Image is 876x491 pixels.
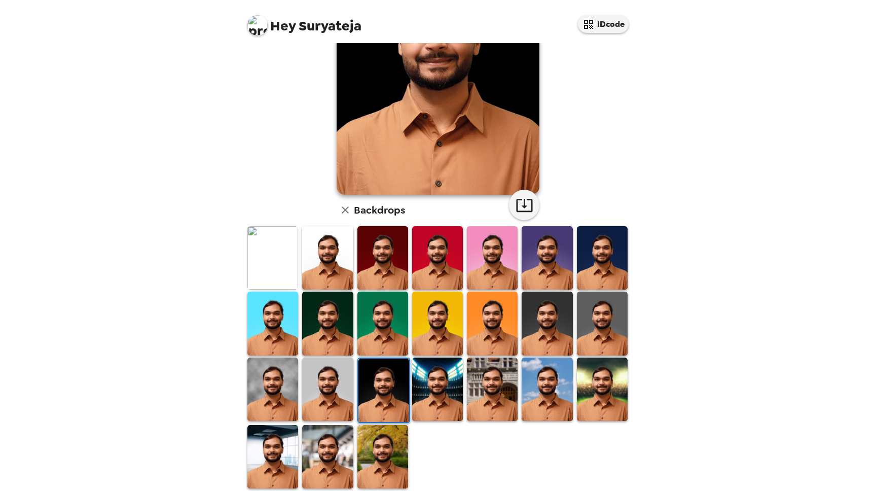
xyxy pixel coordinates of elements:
[354,202,405,218] h6: Backdrops
[578,15,629,33] button: IDcode
[247,226,298,290] img: Original
[270,17,296,35] span: Hey
[247,15,268,36] img: profile pic
[247,10,361,33] span: Suryateja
